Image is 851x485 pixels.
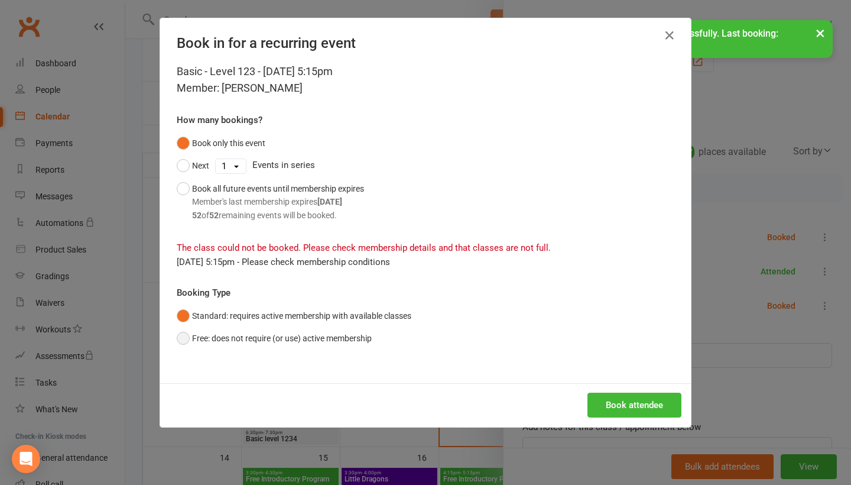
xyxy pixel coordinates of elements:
[177,327,372,350] button: Free: does not require (or use) active membership
[177,113,262,127] label: How many bookings?
[177,132,265,154] button: Book only this event
[660,26,679,45] button: Close
[177,242,551,253] span: The class could not be booked. Please check membership details and that classes are not full.
[177,63,674,96] div: Basic - Level 123 - [DATE] 5:15pm Member: [PERSON_NAME]
[587,393,681,418] button: Book attendee
[177,286,230,300] label: Booking Type
[177,305,411,327] button: Standard: requires active membership with available classes
[317,197,342,206] strong: [DATE]
[177,154,209,177] button: Next
[177,154,674,177] div: Events in series
[192,211,202,220] strong: 52
[192,209,364,222] div: of remaining events will be booked.
[209,211,219,220] strong: 52
[192,182,364,222] div: Book all future events until membership expires
[177,255,674,269] div: [DATE] 5:15pm - Please check membership conditions
[192,195,364,208] div: Member's last membership expires
[177,177,364,227] button: Book all future events until membership expiresMember's last membership expires[DATE]52of52remain...
[177,35,674,51] h4: Book in for a recurring event
[12,445,40,473] div: Open Intercom Messenger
